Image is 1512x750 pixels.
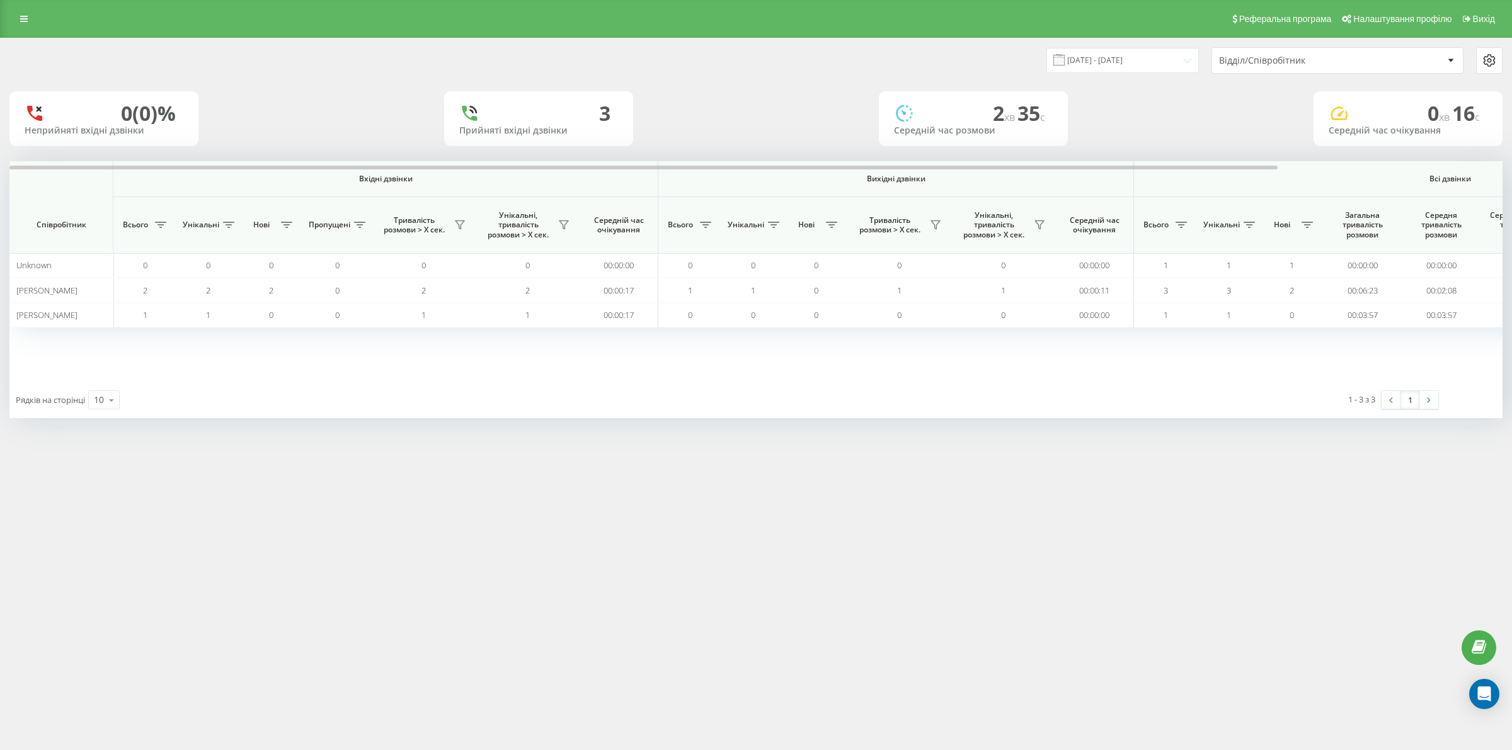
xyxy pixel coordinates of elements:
span: 1 [143,309,147,321]
span: 0 [206,259,210,271]
span: Співробітник [20,220,102,230]
a: 1 [1400,391,1419,409]
span: [PERSON_NAME] [16,285,77,296]
span: 16 [1452,99,1480,127]
span: 0 [751,259,755,271]
span: 1 [1164,259,1168,271]
span: 0 [525,259,530,271]
span: 1 [688,285,692,296]
span: Загальна тривалість розмови [1332,210,1392,240]
span: 0 [335,259,340,271]
span: Тривалість розмови > Х сек. [854,215,926,235]
span: Середній час очікування [589,215,648,235]
span: 0 [421,259,426,271]
span: Всього [120,220,151,230]
td: 00:00:17 [580,303,658,327]
span: Нові [791,220,822,230]
span: Всього [665,220,696,230]
span: 1 [751,285,755,296]
span: 0 [269,259,273,271]
span: 0 [814,285,818,296]
span: 1 [1227,309,1231,321]
td: 00:06:23 [1323,278,1402,302]
span: 0 [897,309,902,321]
span: Унікальні, тривалість розмови > Х сек. [958,210,1030,240]
span: Унікальні, тривалість розмови > Х сек. [482,210,554,240]
span: Вихід [1473,14,1495,24]
span: 0 [897,259,902,271]
td: 00:00:00 [1055,253,1134,278]
div: Прийняті вхідні дзвінки [459,125,618,136]
span: Нові [1266,220,1298,230]
td: 00:00:00 [580,253,658,278]
span: Унікальні [728,220,764,230]
span: 0 [1290,309,1294,321]
span: Середній час очікування [1065,215,1124,235]
span: 3 [1227,285,1231,296]
span: хв [1004,110,1017,124]
span: Пропущені [309,220,350,230]
td: 00:02:08 [1402,278,1480,302]
td: 00:00:11 [1055,278,1134,302]
div: Середній час розмови [894,125,1053,136]
span: 1 [897,285,902,296]
td: 00:03:57 [1323,303,1402,327]
div: Open Intercom Messenger [1469,679,1499,709]
div: Неприйняті вхідні дзвінки [25,125,183,136]
td: 00:03:57 [1402,303,1480,327]
span: Нові [246,220,277,230]
span: 2 [143,285,147,296]
span: 0 [1001,259,1005,271]
span: 1 [1227,259,1231,271]
span: Налаштування профілю [1353,14,1452,24]
div: 10 [94,394,104,406]
span: хв [1439,110,1452,124]
span: 0 [1428,99,1452,127]
span: Середня тривалість розмови [1411,210,1471,240]
div: 3 [599,101,610,125]
span: Унікальні [1203,220,1240,230]
span: 0 [143,259,147,271]
span: 1 [1001,285,1005,296]
td: 00:00:00 [1402,253,1480,278]
span: 0 [688,259,692,271]
span: Unknown [16,259,52,271]
span: Всього [1140,220,1172,230]
span: 1 [421,309,426,321]
span: 2 [1290,285,1294,296]
span: 1 [1164,309,1168,321]
span: 0 [1001,309,1005,321]
span: 0 [688,309,692,321]
span: 0 [335,309,340,321]
span: [PERSON_NAME] [16,309,77,321]
div: 1 - 3 з 3 [1348,393,1375,406]
span: 3 [1164,285,1168,296]
div: 0 (0)% [121,101,176,125]
span: Вхідні дзвінки [146,174,625,184]
span: 2 [993,99,1017,127]
span: 0 [814,309,818,321]
span: 2 [206,285,210,296]
span: Реферальна програма [1239,14,1332,24]
td: 00:00:00 [1055,303,1134,327]
span: Тривалість розмови > Х сек. [378,215,450,235]
div: Відділ/Співробітник [1219,55,1370,66]
span: 35 [1017,99,1045,127]
div: Середній час очікування [1329,125,1487,136]
span: 2 [525,285,530,296]
span: Рядків на сторінці [16,394,85,406]
span: Вихідні дзвінки [688,174,1104,184]
span: 1 [206,309,210,321]
td: 00:00:17 [580,278,658,302]
span: 1 [1290,259,1294,271]
span: 0 [335,285,340,296]
span: 0 [814,259,818,271]
span: c [1475,110,1480,124]
span: Унікальні [183,220,219,230]
span: 0 [269,309,273,321]
span: 0 [751,309,755,321]
span: 1 [525,309,530,321]
span: 2 [269,285,273,296]
span: c [1040,110,1045,124]
span: 2 [421,285,426,296]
